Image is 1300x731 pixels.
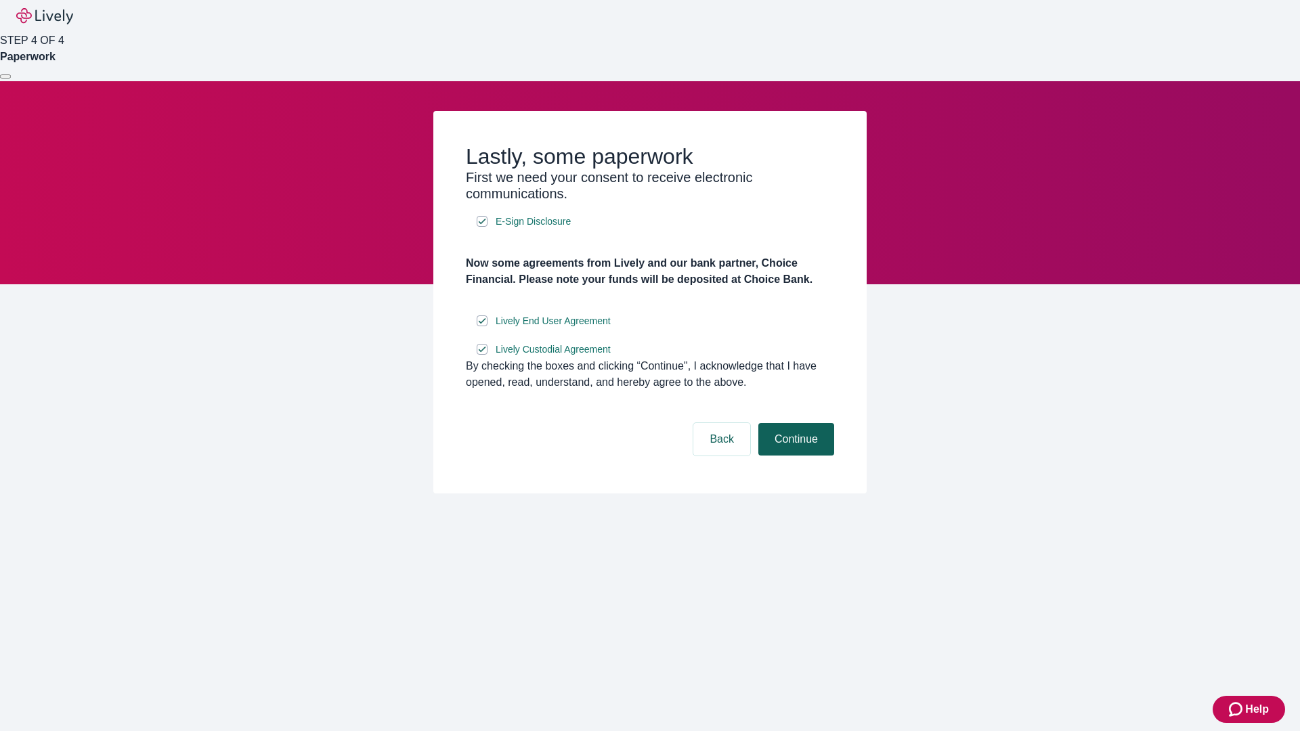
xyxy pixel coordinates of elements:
a: e-sign disclosure document [493,341,613,358]
button: Back [693,423,750,456]
img: Lively [16,8,73,24]
div: By checking the boxes and clicking “Continue", I acknowledge that I have opened, read, understand... [466,358,834,391]
span: Lively End User Agreement [496,314,611,328]
a: e-sign disclosure document [493,213,573,230]
h4: Now some agreements from Lively and our bank partner, Choice Financial. Please note your funds wi... [466,255,834,288]
span: Lively Custodial Agreement [496,342,611,357]
svg: Zendesk support icon [1229,701,1245,717]
a: e-sign disclosure document [493,313,613,330]
button: Continue [758,423,834,456]
h3: First we need your consent to receive electronic communications. [466,169,834,202]
h2: Lastly, some paperwork [466,143,834,169]
span: E-Sign Disclosure [496,215,571,229]
span: Help [1245,701,1269,717]
button: Zendesk support iconHelp [1213,696,1285,723]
